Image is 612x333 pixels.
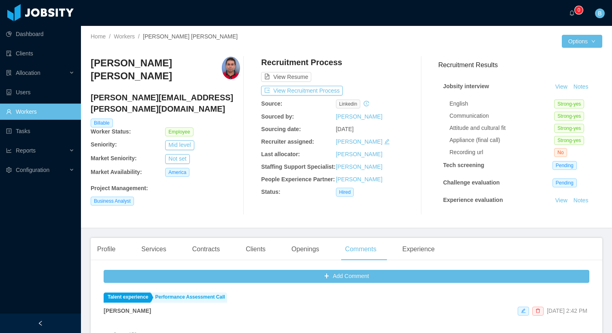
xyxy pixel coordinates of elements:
span: Strong-yes [554,136,584,145]
a: Workers [114,33,135,40]
a: [PERSON_NAME] [336,176,382,182]
a: Performance Assessment Call [151,293,227,303]
b: Source: [261,100,282,107]
a: icon: exportView Recruitment Process [261,87,343,94]
i: icon: delete [535,308,540,313]
a: [PERSON_NAME] [336,163,382,170]
span: Configuration [16,167,49,173]
a: icon: file-textView Resume [261,74,311,80]
strong: Jobsity interview [443,83,489,89]
a: icon: pie-chartDashboard [6,26,74,42]
span: Billable [91,119,113,127]
b: Recruiter assigned: [261,138,314,145]
span: Strong-yes [554,112,584,121]
b: Worker Status: [91,128,131,135]
button: Notes [570,214,592,224]
img: 3ef3db36-6c64-4c0f-a216-68f440458dcb_6655f582da29c-400w.png [222,57,240,79]
span: Reports [16,147,36,154]
div: Clients [239,238,272,261]
button: icon: exportView Recruitment Process [261,86,343,95]
i: icon: edit [384,139,390,144]
a: [PERSON_NAME] [336,151,382,157]
span: Hired [336,188,354,197]
a: [PERSON_NAME] [336,138,382,145]
span: [DATE] [336,126,354,132]
a: View [552,197,570,204]
div: Comments [339,238,383,261]
span: Pending [552,178,577,187]
a: Home [91,33,106,40]
i: icon: bell [569,10,575,16]
strong: Challenge evaluation [443,179,500,186]
h4: [PERSON_NAME][EMAIL_ADDRESS][PERSON_NAME][DOMAIN_NAME] [91,92,240,115]
a: [PERSON_NAME] [336,113,382,120]
b: Seniority: [91,141,117,148]
b: Last allocator: [261,151,300,157]
div: Communication [450,112,555,120]
b: Sourced by: [261,113,294,120]
div: Contracts [186,238,226,261]
i: icon: setting [6,167,12,173]
a: icon: robotUsers [6,84,74,100]
b: Market Seniority: [91,155,137,161]
div: Attitude and cultural fit [450,124,555,132]
a: icon: profileTasks [6,123,74,139]
span: B [598,8,601,18]
span: [DATE] 2:42 PM [547,308,587,314]
b: Market Availability: [91,169,142,175]
b: Status: [261,189,280,195]
span: [PERSON_NAME] [PERSON_NAME] [143,33,238,40]
div: Experience [396,238,441,261]
b: Sourcing date: [261,126,301,132]
a: icon: auditClients [6,45,74,62]
h3: [PERSON_NAME] [PERSON_NAME] [91,57,222,83]
a: View [552,83,570,90]
span: Business Analyst [91,197,134,206]
button: Not set [165,154,189,164]
a: icon: userWorkers [6,104,74,120]
strong: Experience evaluation [443,197,503,203]
span: No [554,148,567,157]
div: Appliance (final call) [450,136,555,144]
button: Mid level [165,140,194,150]
i: icon: history [363,101,369,106]
a: Talent experience [104,293,151,303]
span: / [138,33,140,40]
span: Strong-yes [554,100,584,108]
span: / [109,33,110,40]
i: icon: edit [521,308,526,313]
div: Services [135,238,172,261]
button: icon: file-textView Resume [261,72,311,82]
b: Staffing Support Specialist: [261,163,336,170]
div: Profile [91,238,122,261]
strong: Tech screening [443,162,484,168]
strong: [PERSON_NAME] [104,308,151,314]
button: icon: plusAdd Comment [104,270,589,283]
button: Notes [570,82,592,92]
b: Project Management : [91,185,148,191]
sup: 0 [575,6,583,14]
b: People Experience Partner: [261,176,335,182]
i: icon: line-chart [6,148,12,153]
button: Optionsicon: down [562,35,602,48]
span: Strong-yes [554,124,584,133]
button: Notes [570,196,592,206]
div: Recording url [450,148,555,157]
span: Pending [552,161,577,170]
span: Allocation [16,70,40,76]
span: America [165,168,189,177]
div: English [450,100,555,108]
span: linkedin [336,100,361,108]
span: Employee [165,127,193,136]
div: Openings [285,238,326,261]
i: icon: solution [6,70,12,76]
h3: Recruitment Results [438,60,602,70]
